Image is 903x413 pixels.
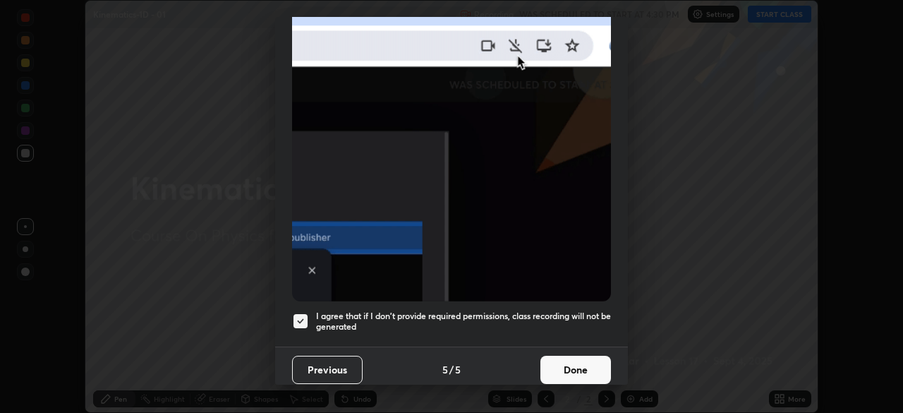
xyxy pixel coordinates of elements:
[292,356,363,384] button: Previous
[540,356,611,384] button: Done
[455,362,461,377] h4: 5
[316,311,611,333] h5: I agree that if I don't provide required permissions, class recording will not be generated
[449,362,454,377] h4: /
[442,362,448,377] h4: 5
